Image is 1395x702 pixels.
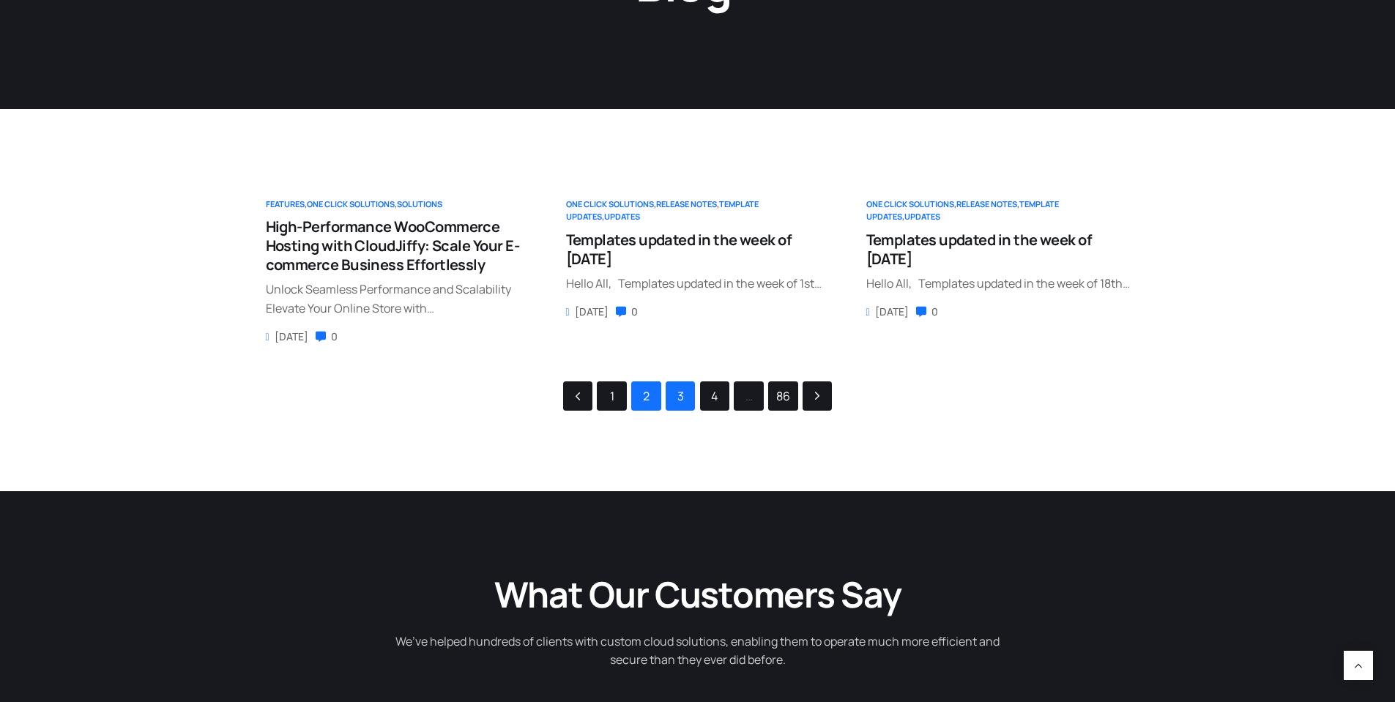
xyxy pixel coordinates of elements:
div: [DATE] [266,329,316,345]
span: … [734,382,762,410]
span: 2 [632,382,660,410]
nav: Posts navigation [266,381,1130,411]
a: Template Updates [566,198,759,223]
a: Templates updated in the week of [DATE] [566,223,830,269]
a: 1 [598,382,625,410]
span: Templates updated in the week of [DATE] [566,230,792,269]
a: Template Updates [866,198,1059,223]
div: Unlock Seamless Performance and Scalability Elevate Your Online Store with… [266,280,529,318]
div: [DATE] [866,304,916,320]
h2: What Our Customers Say [237,572,1159,617]
div: , , , [566,198,830,223]
a: Release Notes [656,198,717,209]
a: High-Performance WooCommerce Hosting with CloudJiffy: Scale Your E-commerce Business Effortlessly [266,210,529,275]
a: Release Notes [956,198,1017,209]
a: Features [266,198,305,209]
div: 0 [316,329,345,345]
a: Templates updated in the week of [DATE] [866,223,1130,269]
span: High-Performance WooCommerce Hosting with CloudJiffy: Scale Your E-commerce Business Effortlessly [266,217,519,275]
a: One Click Solutions [866,198,954,209]
div: Hello All, Templates updated in the week of 18th… [866,275,1130,294]
a: Updates [604,211,640,222]
a: One Click Solutions [307,198,395,209]
div: 0 [916,304,945,320]
div: [DATE] [566,304,616,320]
a: Solutions [397,198,442,209]
a: One Click Solutions [566,198,654,209]
span: Templates updated in the week of [DATE] [866,230,1093,269]
a: 3 [666,382,694,410]
a: 86 [769,382,797,410]
div: 0 [616,304,645,320]
div: , , , [866,198,1130,223]
div: Hello All, Templates updated in the week of 1st… [566,275,822,294]
a: 4 [701,382,729,410]
div: , , [266,198,442,211]
div: We’ve helped hundreds of clients with custom cloud solutions, enabling them to operate much more ... [237,632,1159,670]
a: Updates [904,211,940,222]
